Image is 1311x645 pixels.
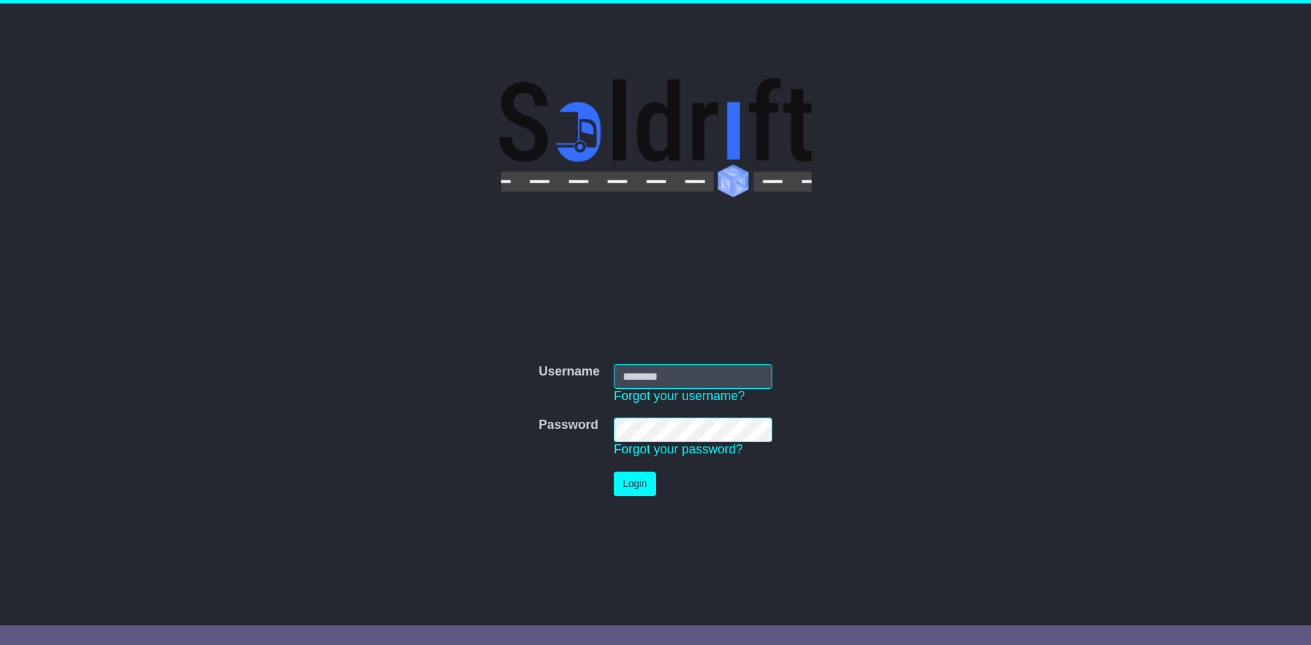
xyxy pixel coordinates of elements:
a: Forgot your username? [614,389,745,403]
button: Login [614,472,656,496]
label: Username [539,364,600,380]
img: Soldrift Pty Ltd [499,78,812,197]
a: Forgot your password? [614,442,743,456]
label: Password [539,418,598,433]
